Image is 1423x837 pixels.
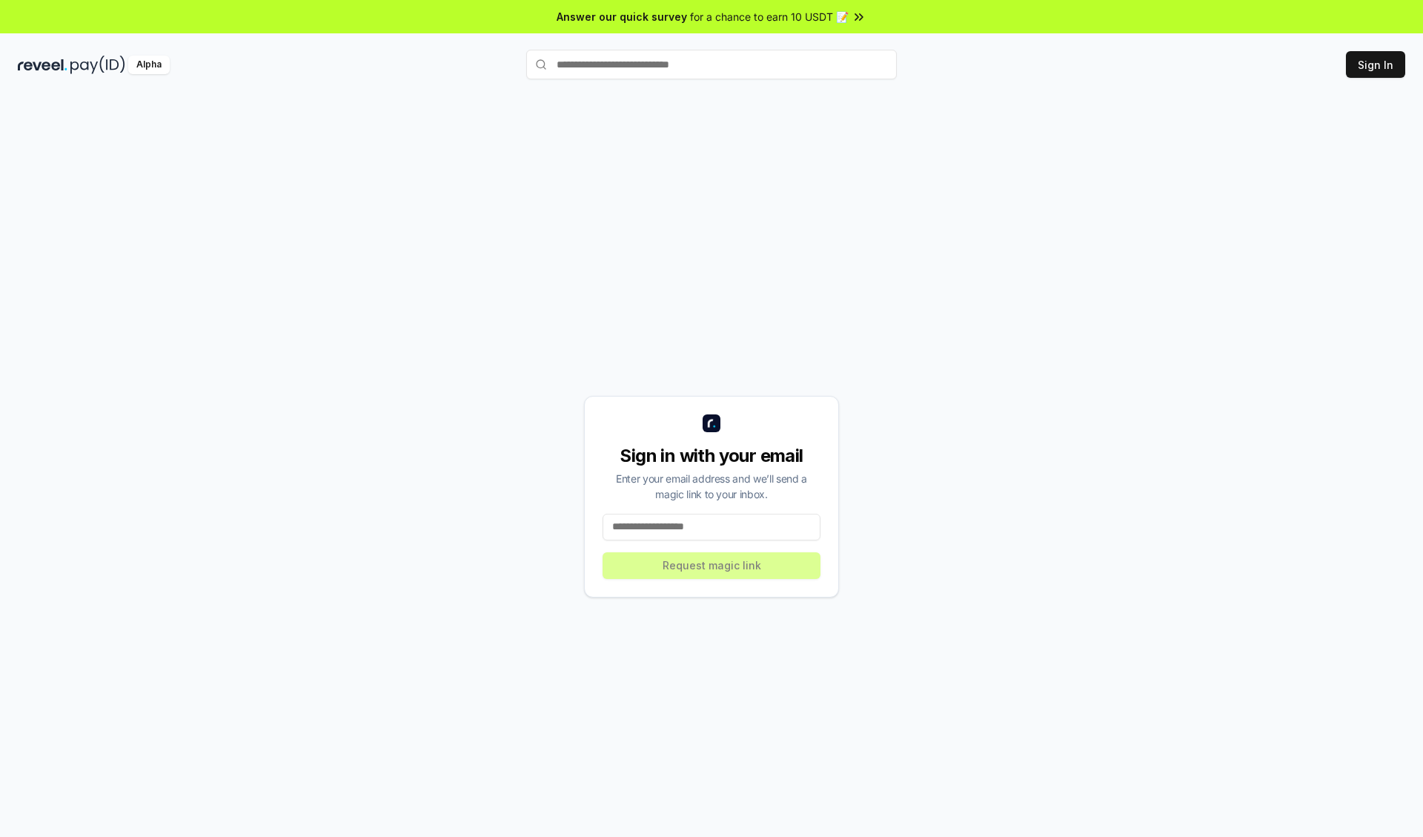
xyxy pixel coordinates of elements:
span: Answer our quick survey [557,9,687,24]
img: pay_id [70,56,125,74]
div: Alpha [128,56,170,74]
button: Sign In [1346,51,1405,78]
img: reveel_dark [18,56,67,74]
img: logo_small [703,414,720,432]
span: for a chance to earn 10 USDT 📝 [690,9,849,24]
div: Enter your email address and we’ll send a magic link to your inbox. [603,471,820,502]
div: Sign in with your email [603,444,820,468]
